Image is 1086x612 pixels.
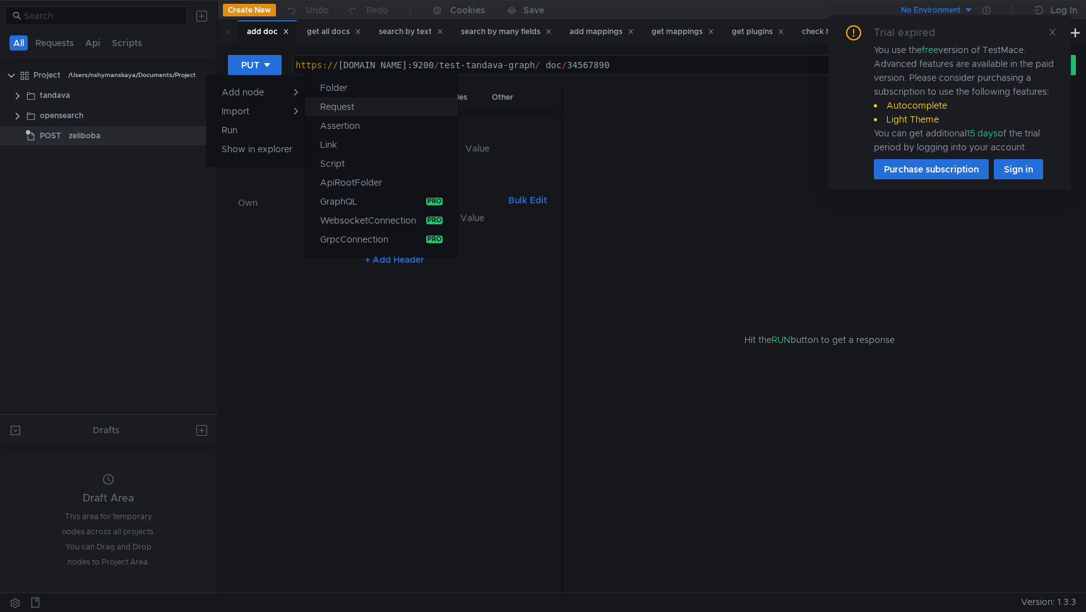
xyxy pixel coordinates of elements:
[320,194,357,209] app-tour-anchor: GraphQL
[305,97,458,116] button: Request
[222,141,292,157] app-tour-anchor: Show in explorer
[305,135,458,154] button: Link
[222,87,264,98] app-tour-anchor: Add node
[320,213,416,228] app-tour-anchor: WebsocketConnection
[206,140,307,159] button: Show in explorer
[426,236,443,243] div: pro
[320,137,337,152] app-tour-anchor: Link
[305,211,458,230] button: WebsocketConnectionpro
[305,78,458,97] button: Folder
[222,123,237,138] app-tour-anchor: Run
[305,230,458,249] button: GrpcConnectionpro
[320,156,345,171] app-tour-anchor: Script
[320,118,360,133] app-tour-anchor: Assertion
[305,173,458,192] button: ApiRootFolder
[426,217,443,224] div: pro
[206,121,307,140] button: Run
[426,198,443,205] div: pro
[206,83,307,102] button: Add node
[305,116,458,135] button: Assertion
[320,99,354,114] app-tour-anchor: Request
[305,154,458,173] button: Script
[320,232,388,247] app-tour-anchor: GrpcConnection
[320,80,347,95] app-tour-anchor: Folder
[206,102,307,121] button: Import
[222,105,249,117] app-tour-anchor: Import
[305,192,458,211] button: GraphQLpro
[320,175,382,190] app-tour-anchor: ApiRootFolder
